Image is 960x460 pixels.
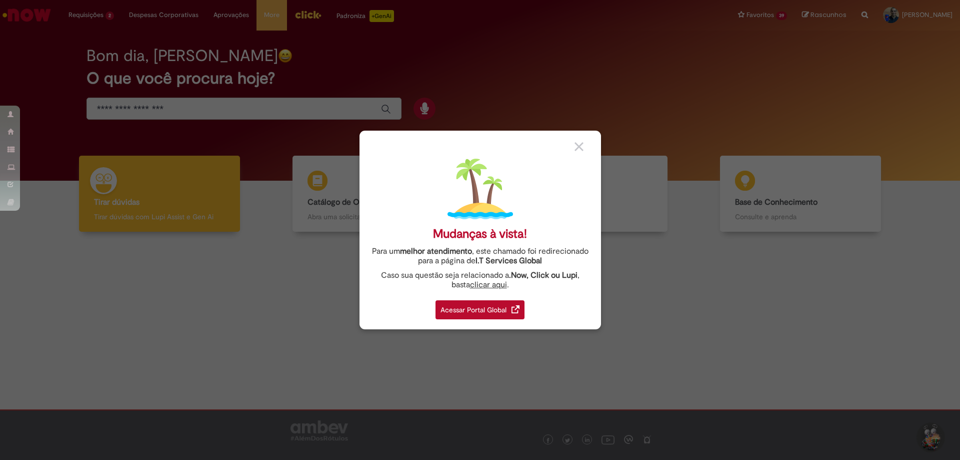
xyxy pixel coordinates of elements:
a: clicar aqui [470,274,507,290]
a: Acessar Portal Global [435,295,524,319]
strong: melhor atendimento [400,246,472,256]
div: Caso sua questão seja relacionado a , basta . [367,271,593,290]
img: close_button_grey.png [574,142,583,151]
div: Mudanças à vista! [433,227,527,241]
div: Acessar Portal Global [435,300,524,319]
div: Para um , este chamado foi redirecionado para a página de [367,247,593,266]
img: redirect_link.png [511,305,519,313]
a: I.T Services Global [475,250,542,266]
img: island.png [447,156,513,222]
strong: .Now, Click ou Lupi [509,270,577,280]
